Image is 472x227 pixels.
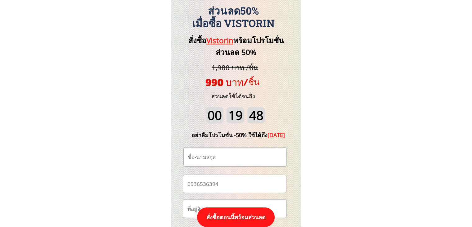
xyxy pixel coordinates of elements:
[186,200,284,218] input: ที่อยู่จัดส่ง
[168,5,299,29] h3: ส่วนลด50% เมื่อซื้อ Vistorin
[178,35,294,58] h3: สั่งซื้อ พร้อมโปรโมชั่นส่วนลด 50%
[267,131,285,139] span: [DATE]
[203,92,263,101] h3: ส่วนลดใช้ได้จนถึง
[212,63,258,72] span: 1,980 บาท /ชิ้น
[182,131,294,140] div: อย่าลืมโปรโมชั่น -50% ใช้ได้ถึง
[186,175,283,193] input: เบอร์โทรศัพท์
[243,76,259,86] span: /ชิ้น
[206,35,233,45] span: Vistorin
[205,76,243,88] span: 990 บาท
[186,148,284,166] input: ชื่อ-นามสกุล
